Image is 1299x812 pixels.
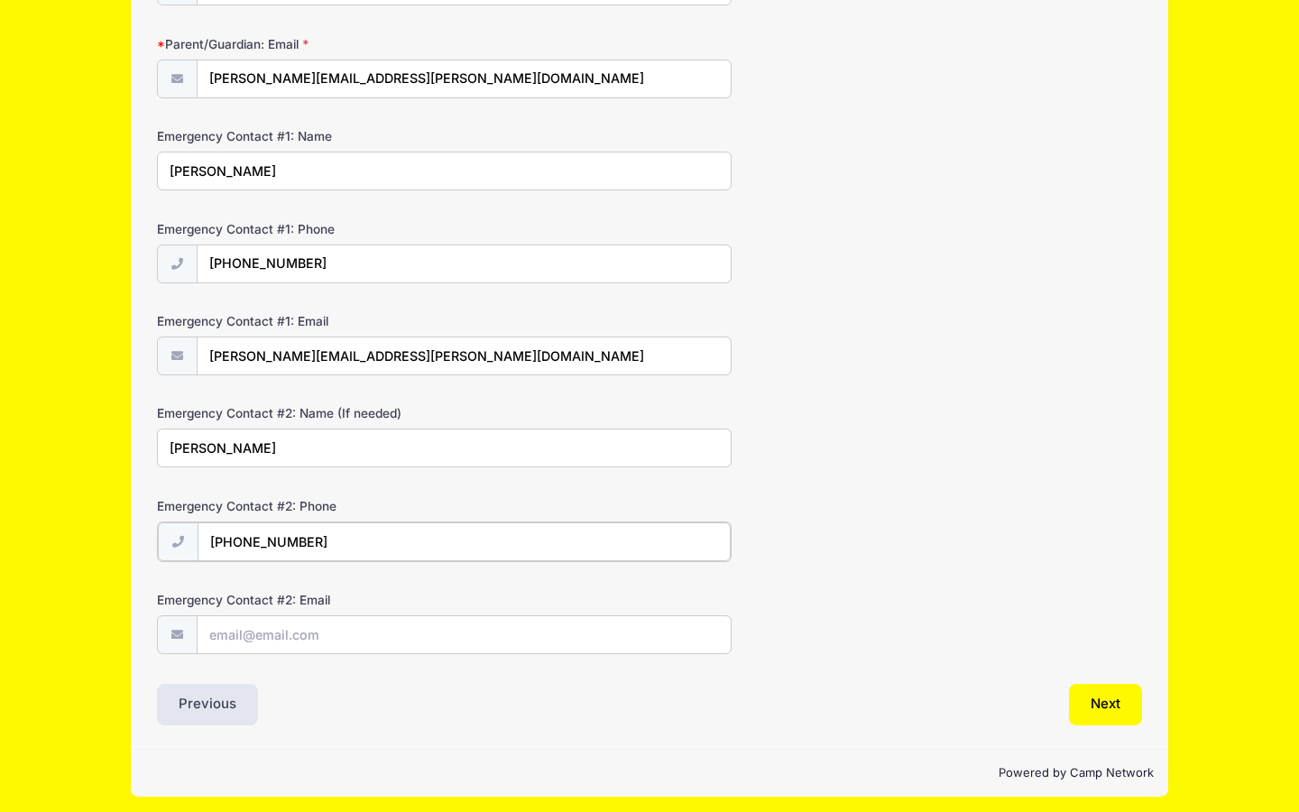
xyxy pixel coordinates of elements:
[157,497,485,515] label: Emergency Contact #2: Phone
[157,220,485,238] label: Emergency Contact #1: Phone
[157,684,258,725] button: Previous
[157,591,485,609] label: Emergency Contact #2: Email
[198,522,731,561] input: (xxx) xxx-xxxx
[157,35,485,53] label: Parent/Guardian: Email
[157,127,485,145] label: Emergency Contact #1: Name
[157,404,485,422] label: Emergency Contact #2: Name (If needed)
[197,615,732,654] input: email@email.com
[157,312,485,330] label: Emergency Contact #1: Email
[145,764,1154,782] p: Powered by Camp Network
[1069,684,1142,725] button: Next
[197,60,732,98] input: email@email.com
[197,245,732,283] input: (xxx) xxx-xxxx
[197,337,732,375] input: email@email.com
